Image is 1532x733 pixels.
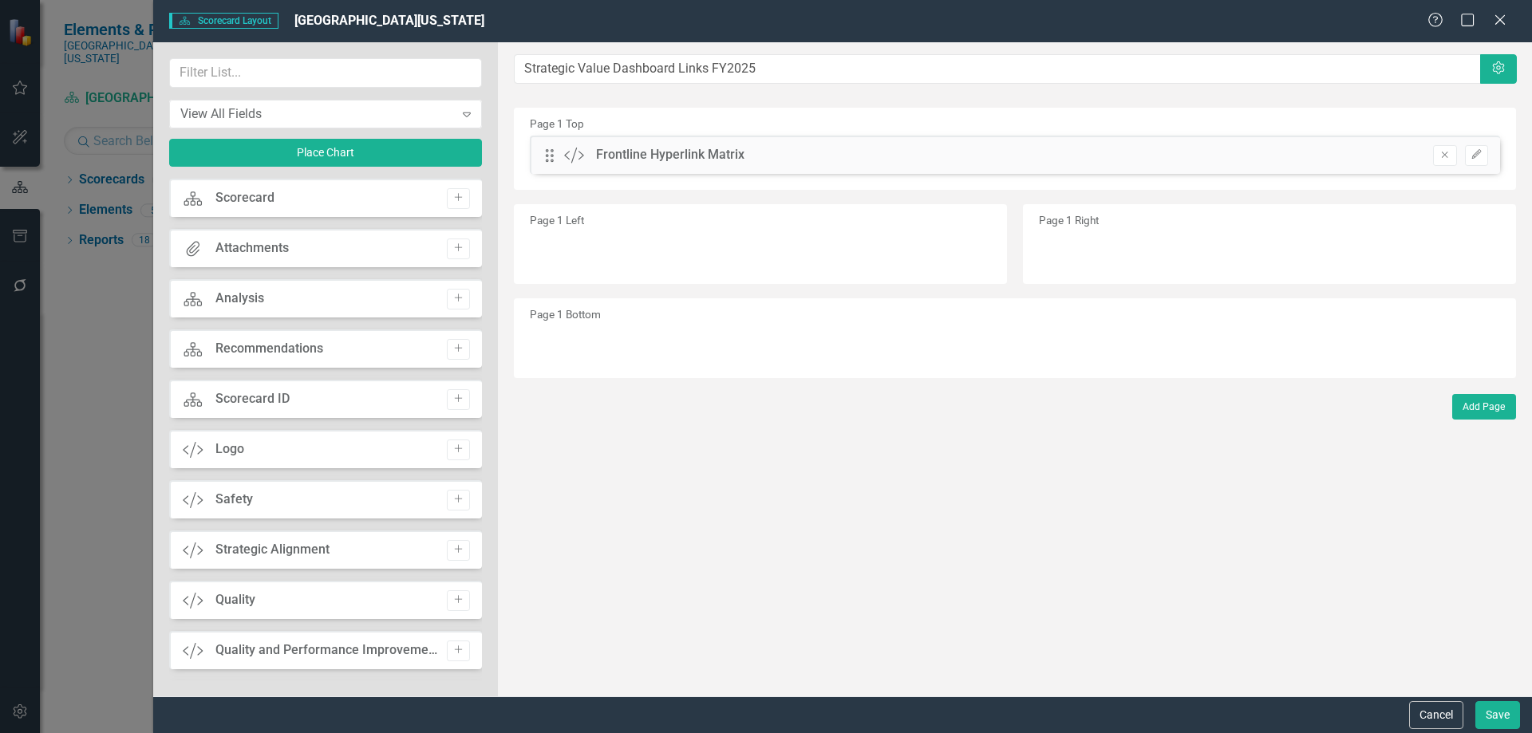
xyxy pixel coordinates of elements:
button: Save [1475,701,1520,729]
div: Frontline Hyperlink Matrix [596,146,744,164]
button: Place Chart [169,139,482,167]
div: View All Fields [180,104,454,123]
button: Cancel [1409,701,1463,729]
span: [GEOGRAPHIC_DATA][US_STATE] [294,13,484,28]
input: Layout Name [514,54,1482,84]
small: Page 1 Bottom [530,308,601,321]
button: Add Page [1452,394,1516,420]
div: Analysis [215,290,264,308]
div: Scorecard ID [215,390,290,408]
small: Page 1 Top [530,117,584,130]
div: Logo [215,440,244,459]
div: Quality and Performance Improvement Key Goals [215,641,439,660]
div: Attachments [215,239,289,258]
div: Recommendations [215,340,323,358]
small: Page 1 Right [1039,214,1099,227]
div: Quality [215,591,255,609]
input: Filter List... [169,58,482,88]
small: Page 1 Left [530,214,584,227]
div: Scorecard [215,189,274,207]
div: Strategic Alignment [215,541,330,559]
span: Scorecard Layout [169,13,278,29]
div: Safety [215,491,253,509]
